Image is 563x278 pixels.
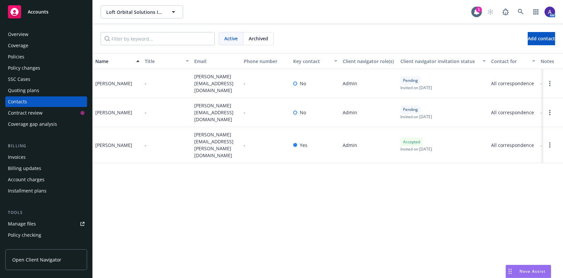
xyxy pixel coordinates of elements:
[194,73,238,94] span: [PERSON_NAME][EMAIL_ADDRESS][DOMAIN_NAME]
[300,142,307,149] span: Yes
[499,5,512,18] a: Report a Bug
[291,53,340,69] button: Key contact
[484,5,497,18] a: Start snowing
[8,152,26,162] div: Invoices
[506,265,514,278] div: Drag to move
[546,109,554,117] a: Open options
[519,268,546,274] span: Nova Assist
[192,53,241,69] button: Email
[293,58,330,65] div: Key contact
[491,109,535,116] span: All correspondence
[95,142,132,149] div: [PERSON_NAME]
[5,29,87,40] a: Overview
[8,174,45,185] div: Account charges
[343,142,357,149] span: Admin
[529,5,543,18] a: Switch app
[194,58,238,65] div: Email
[491,80,535,87] span: All correspondence
[8,108,43,118] div: Contract review
[28,9,48,15] span: Accounts
[491,58,528,65] div: Contact for
[95,109,132,116] div: [PERSON_NAME]
[8,163,41,174] div: Billing updates
[343,80,357,87] span: Admin
[142,53,192,69] button: Title
[93,53,142,69] button: Name
[5,96,87,107] a: Contacts
[244,58,288,65] div: Phone number
[343,58,395,65] div: Client navigator role(s)
[400,58,479,65] div: Client navigator invitation status
[12,256,61,263] span: Open Client Navigator
[5,119,87,129] a: Coverage gap analysis
[400,85,432,90] span: Invited on [DATE]
[514,5,527,18] a: Search
[8,52,24,62] div: Policies
[224,35,238,42] span: Active
[545,7,555,17] img: photo
[8,219,36,229] div: Manage files
[249,35,268,42] span: Archived
[8,241,50,252] div: Manage exposures
[5,108,87,118] a: Contract review
[5,230,87,240] a: Policy checking
[5,241,87,252] a: Manage exposures
[403,78,418,84] span: Pending
[491,142,535,149] span: All correspondence
[145,58,182,65] div: Title
[101,5,183,18] button: Loft Orbital Solutions Inc.
[5,186,87,196] a: Installment plans
[194,102,238,123] span: [PERSON_NAME][EMAIL_ADDRESS][DOMAIN_NAME]
[8,29,28,40] div: Overview
[145,109,146,116] span: -
[5,3,87,21] a: Accounts
[506,265,551,278] button: Nova Assist
[145,142,146,149] span: -
[95,58,132,65] div: Name
[106,9,163,16] span: Loft Orbital Solutions Inc.
[300,80,306,87] span: No
[101,32,215,45] input: Filter by keyword...
[8,40,28,51] div: Coverage
[528,35,555,42] span: Add contact
[8,74,30,85] div: SSC Cases
[8,63,40,73] div: Policy changes
[5,209,87,216] div: Tools
[5,85,87,96] a: Quoting plans
[5,219,87,229] a: Manage files
[5,52,87,62] a: Policies
[145,80,146,87] span: -
[5,143,87,149] div: Billing
[5,152,87,162] a: Invoices
[5,174,87,185] a: Account charges
[244,142,245,149] span: -
[403,107,418,113] span: Pending
[241,53,291,69] button: Phone number
[244,80,245,87] span: -
[340,53,398,69] button: Client navigator role(s)
[5,74,87,85] a: SSC Cases
[546,80,554,87] a: Open options
[300,109,306,116] span: No
[8,119,57,129] div: Coverage gap analysis
[95,80,132,87] div: [PERSON_NAME]
[528,32,555,45] button: Add contact
[488,53,538,69] button: Contact for
[400,114,432,120] span: Invited on [DATE]
[8,96,27,107] div: Contacts
[398,53,488,69] button: Client navigator invitation status
[5,163,87,174] a: Billing updates
[5,40,87,51] a: Coverage
[546,141,554,149] a: Open options
[8,230,41,240] div: Policy checking
[8,186,47,196] div: Installment plans
[194,131,238,159] span: [PERSON_NAME][EMAIL_ADDRESS][PERSON_NAME][DOMAIN_NAME]
[343,109,357,116] span: Admin
[5,63,87,73] a: Policy changes
[403,139,420,145] span: Accepted
[476,7,482,13] div: 1
[400,146,432,152] span: Invited on [DATE]
[8,85,39,96] div: Quoting plans
[244,109,245,116] span: -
